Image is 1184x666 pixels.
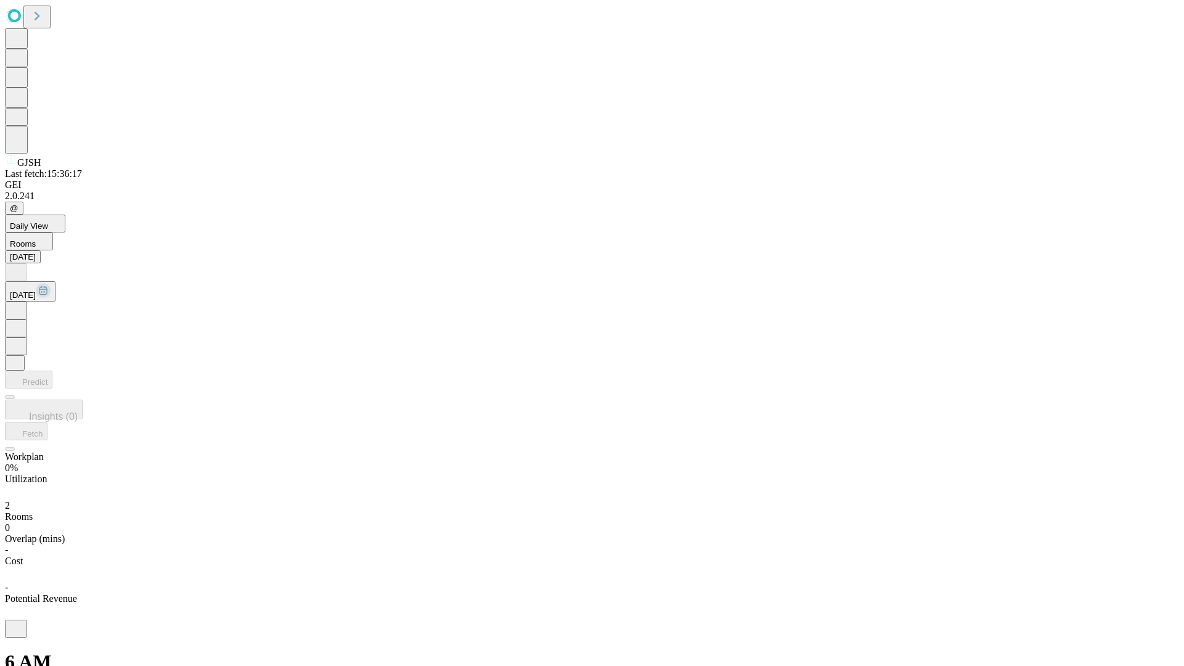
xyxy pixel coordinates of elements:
span: @ [10,203,18,213]
button: [DATE] [5,250,41,263]
span: 0% [5,462,18,473]
span: Insights (0) [29,411,78,422]
div: GEI [5,179,1179,191]
span: Rooms [5,511,33,522]
button: Rooms [5,232,53,250]
button: [DATE] [5,281,55,302]
button: Daily View [5,215,65,232]
span: Rooms [10,239,36,249]
div: 2.0.241 [5,191,1179,202]
button: Predict [5,371,52,388]
span: Utilization [5,474,47,484]
button: Fetch [5,422,47,440]
span: [DATE] [10,290,36,300]
span: Last fetch: 15:36:17 [5,168,82,179]
button: @ [5,202,23,215]
button: Insights (0) [5,400,83,419]
span: Daily View [10,221,48,231]
span: 0 [5,522,10,533]
span: Cost [5,556,23,566]
span: Overlap (mins) [5,533,65,544]
span: Workplan [5,451,44,462]
span: GJSH [17,157,41,168]
span: 2 [5,500,10,511]
span: - [5,582,8,593]
span: Potential Revenue [5,593,77,604]
span: - [5,545,8,555]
